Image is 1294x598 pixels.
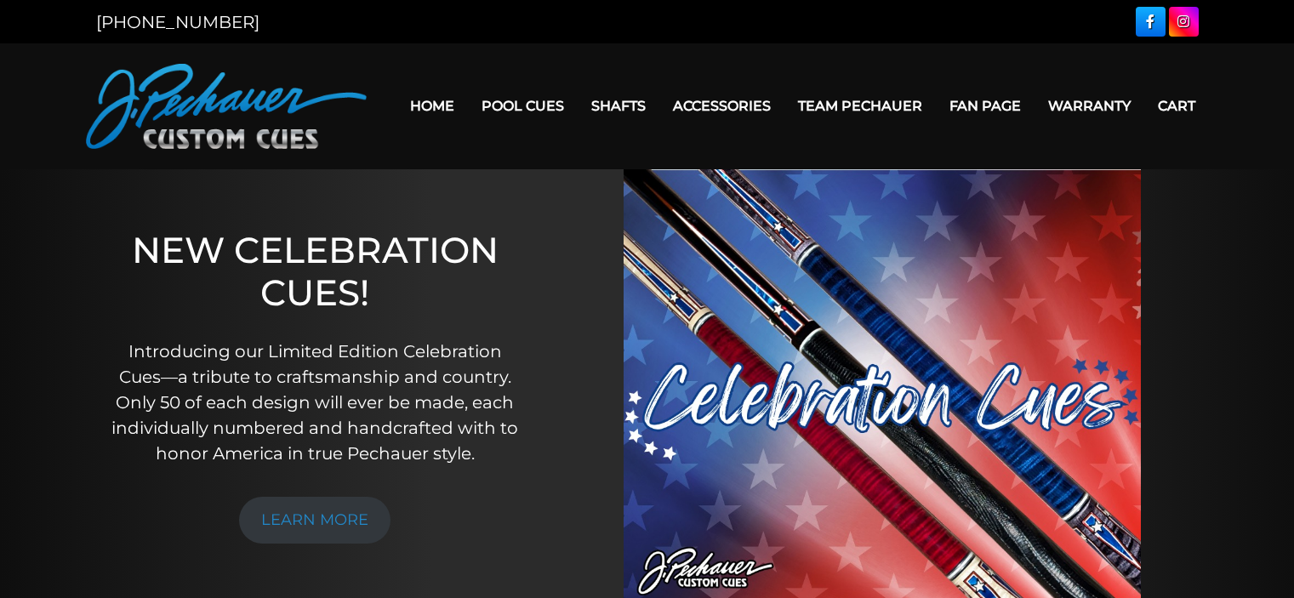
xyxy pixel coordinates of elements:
p: Introducing our Limited Edition Celebration Cues—a tribute to craftsmanship and country. Only 50 ... [105,339,524,466]
a: Warranty [1035,84,1144,128]
a: Fan Page [936,84,1035,128]
a: Shafts [578,84,659,128]
a: Pool Cues [468,84,578,128]
a: Team Pechauer [784,84,936,128]
h1: NEW CELEBRATION CUES! [105,229,524,315]
a: LEARN MORE [239,497,390,544]
a: [PHONE_NUMBER] [96,12,259,32]
a: Cart [1144,84,1209,128]
a: Accessories [659,84,784,128]
img: Pechauer Custom Cues [86,64,367,149]
a: Home [396,84,468,128]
